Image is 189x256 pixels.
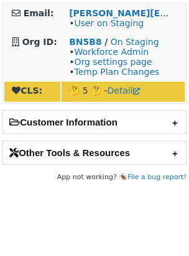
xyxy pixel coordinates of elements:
span: • [69,18,144,28]
strong: Email: [24,8,54,18]
span: • • • [69,47,159,77]
a: Org settings page [74,57,152,67]
a: User on Staging [74,18,144,28]
td: 🤔 5 🤔 - [62,82,185,102]
footer: App not working? 🪳 [2,171,187,184]
h2: Customer Information [3,111,186,134]
strong: Org ID: [22,37,57,47]
a: BN5B8 [69,37,102,47]
a: On Staging [111,37,159,47]
h2: Other Tools & Resources [3,141,186,164]
a: Detail [108,86,140,96]
a: File a bug report! [127,173,187,181]
a: Temp Plan Changes [74,67,159,77]
strong: CLS: [12,86,42,96]
strong: / [104,37,108,47]
a: Workforce Admin [74,47,149,57]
